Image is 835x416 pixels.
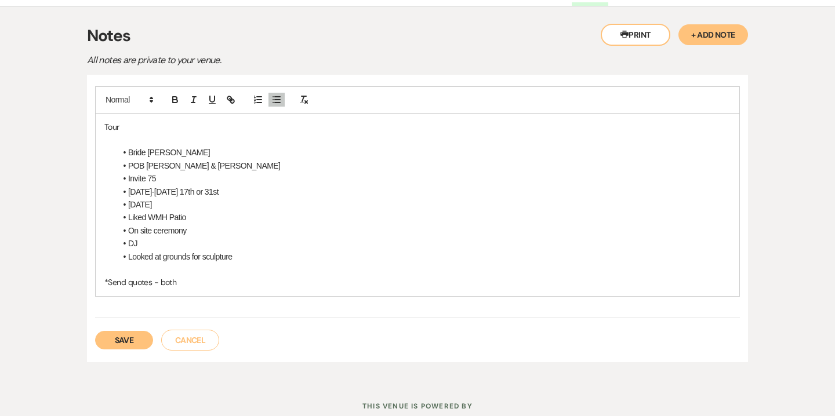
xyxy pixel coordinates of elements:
li: Liked WMH Patio [116,211,731,224]
li: [DATE] [116,198,731,211]
p: *Send quotes - both [104,276,731,289]
button: + Add Note [678,24,748,45]
button: Print [601,24,670,46]
li: [DATE]-[DATE] 17th or 31st [116,185,731,198]
button: Cancel [161,330,219,351]
li: On site ceremony [116,224,731,237]
button: Save [95,331,153,349]
li: POB [PERSON_NAME] & [PERSON_NAME] [116,159,731,172]
h3: Notes [87,24,748,48]
li: DJ [116,237,731,250]
li: Looked at grounds for sculpture [116,250,731,263]
p: All notes are private to your venue. [87,53,493,68]
p: Tour [104,121,731,133]
li: Bride [PERSON_NAME] [116,146,731,159]
li: Invite 75 [116,172,731,185]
